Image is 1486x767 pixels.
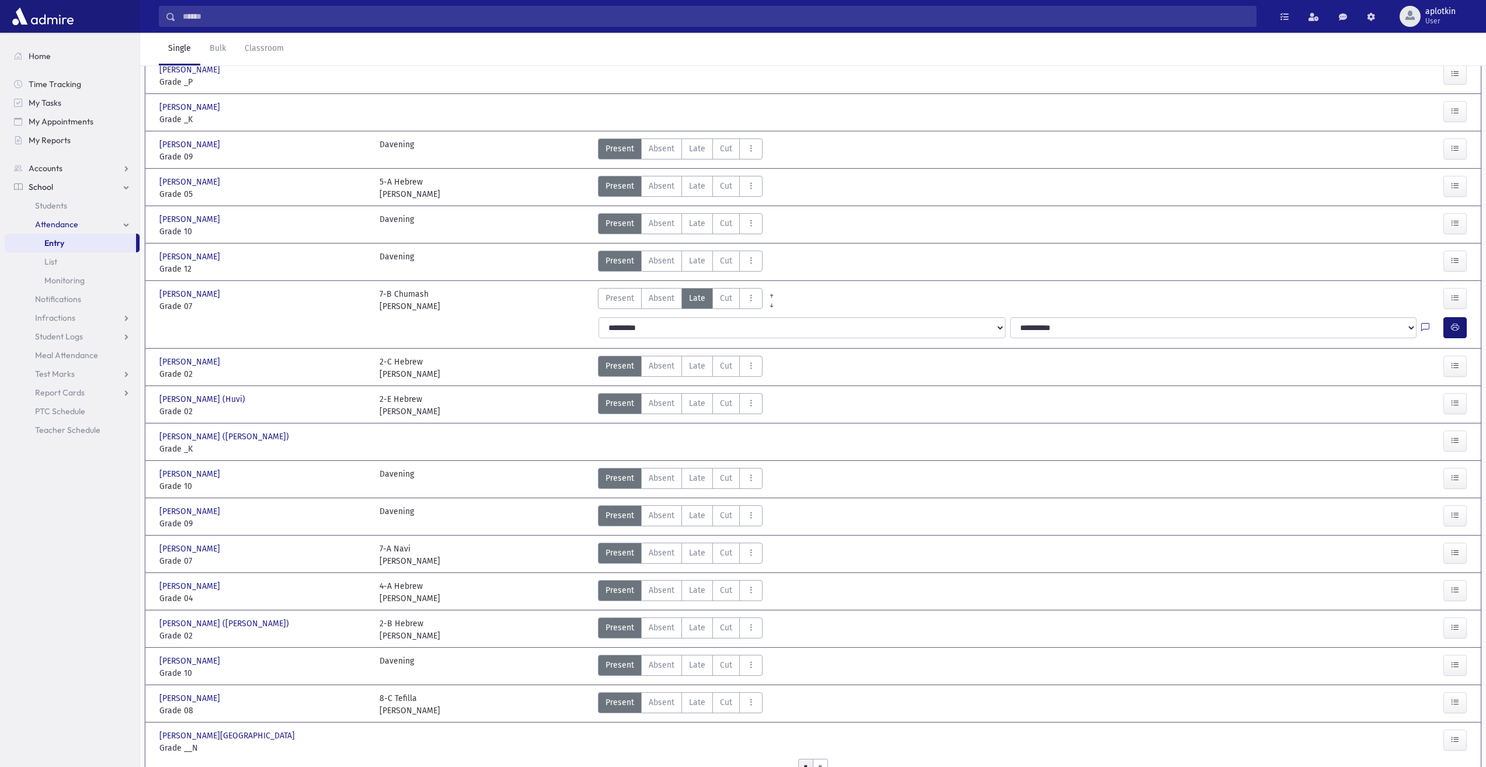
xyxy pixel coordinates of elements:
span: [PERSON_NAME] [159,468,222,480]
span: Present [605,217,634,230]
span: Grade 02 [159,368,368,380]
span: [PERSON_NAME] ([PERSON_NAME]) [159,617,291,630]
span: User [1425,16,1456,26]
a: Bulk [200,33,235,65]
span: Late [689,255,705,267]
div: AttTypes [598,692,763,717]
span: [PERSON_NAME] [159,505,222,518]
span: Cut [720,360,732,372]
span: Late [689,509,705,522]
span: Grade 09 [159,518,368,530]
div: 4-A Hebrew [PERSON_NAME] [380,580,440,605]
span: My Reports [29,135,71,145]
div: AttTypes [598,251,763,275]
a: List [5,252,140,271]
a: Entry [5,234,136,252]
span: Home [29,51,51,61]
div: AttTypes [598,356,763,380]
span: [PERSON_NAME] (Huvi) [159,393,248,405]
span: Infractions [35,313,75,323]
span: Present [605,360,634,372]
span: Absent [649,292,674,304]
div: AttTypes [598,580,763,605]
span: Grade 02 [159,630,368,642]
a: My Reports [5,131,140,150]
span: Present [605,292,634,304]
span: Present [605,584,634,596]
span: [PERSON_NAME] [159,655,222,667]
span: Late [689,217,705,230]
span: Present [605,397,634,409]
span: Grade _K [159,113,368,126]
span: Cut [720,472,732,484]
span: Grade __N [159,742,368,754]
span: Grade 07 [159,300,368,313]
div: AttTypes [598,655,763,679]
span: Absent [649,472,674,484]
div: Davening [380,251,414,275]
span: Absent [649,659,674,671]
span: aplotkin [1425,7,1456,16]
a: School [5,178,140,196]
span: Present [605,472,634,484]
span: Grade 04 [159,592,368,605]
span: Absent [649,217,674,230]
a: Attendance [5,215,140,234]
a: Infractions [5,308,140,327]
div: AttTypes [598,617,763,642]
a: Accounts [5,159,140,178]
div: Davening [380,138,414,163]
div: AttTypes [598,393,763,418]
span: List [44,256,57,267]
div: AttTypes [598,176,763,200]
span: Entry [44,238,64,248]
span: Absent [649,622,674,634]
span: Grade 07 [159,555,368,567]
a: Test Marks [5,365,140,383]
span: [PERSON_NAME] [159,356,222,368]
a: Report Cards [5,383,140,402]
span: Cut [720,217,732,230]
span: School [29,182,53,192]
div: 2-C Hebrew [PERSON_NAME] [380,356,440,380]
span: Cut [720,584,732,596]
span: Grade 08 [159,704,368,717]
span: Absent [649,509,674,522]
div: AttTypes [598,468,763,492]
span: Grade 10 [159,667,368,679]
span: Monitoring [44,275,85,286]
div: 8-C Tefilla [PERSON_NAME] [380,692,440,717]
span: Report Cards [35,387,85,398]
div: 2-B Hebrew [PERSON_NAME] [380,617,440,642]
span: Late [689,292,705,304]
span: PTC Schedule [35,406,85,417]
span: Accounts [29,163,62,173]
div: AttTypes [598,288,763,313]
span: Grade 02 [159,405,368,418]
span: Grade 12 [159,263,368,275]
span: Present [605,143,634,155]
span: Cut [720,143,732,155]
span: Present [605,696,634,709]
span: Cut [720,547,732,559]
a: PTC Schedule [5,402,140,421]
img: AdmirePro [9,5,76,28]
a: My Tasks [5,93,140,112]
span: [PERSON_NAME] [159,543,222,555]
span: Grade _P [159,76,368,88]
span: [PERSON_NAME] [159,213,222,225]
span: Grade 09 [159,151,368,163]
span: Late [689,397,705,409]
span: Late [689,547,705,559]
span: Late [689,143,705,155]
div: Davening [380,468,414,492]
div: Davening [380,505,414,530]
span: Absent [649,397,674,409]
span: Late [689,584,705,596]
span: Cut [720,622,732,634]
span: Present [605,255,634,267]
span: Absent [649,180,674,192]
span: [PERSON_NAME] ([PERSON_NAME]) [159,431,291,443]
span: [PERSON_NAME] [159,692,222,704]
div: AttTypes [598,505,763,530]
